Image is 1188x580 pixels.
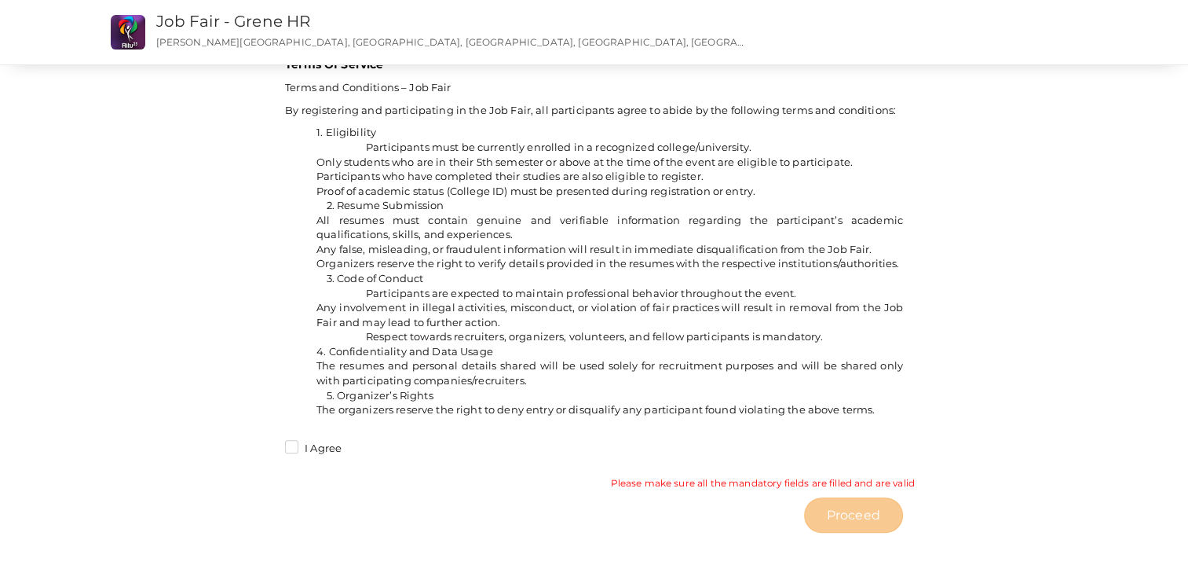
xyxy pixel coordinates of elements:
li: Any false, misleading, or fraudulent information will result in immediate disqualification from t... [316,242,903,257]
span: Participants are expected to maintain professional behavior throughout the event. [366,287,796,299]
li: 4. Confidentiality and Data Usage [316,344,903,359]
span: Respect towards recruiters, organizers, volunteers, and fellow participants is mandatory. [366,330,823,343]
span: Proceed [827,506,880,524]
span: 2. Resume Submission [327,199,444,211]
p: [PERSON_NAME][GEOGRAPHIC_DATA], [GEOGRAPHIC_DATA], [GEOGRAPHIC_DATA], [GEOGRAPHIC_DATA], [GEOGRAP... [156,35,751,49]
li: The organizers reserve the right to deny entry or disqualify any participant found violating the ... [316,402,903,417]
span: Participants must be currently enrolled in a recognized college/university. [366,141,752,153]
span: 5. Organizer’s Rights [327,389,433,402]
span: By registering and participating in the Job Fair, all participants agree to abide by the followin... [285,104,896,116]
li: Any involvement in illegal activities, misconduct, or violation of fair practices will result in ... [316,300,903,329]
li: Participants who have completed their studies are also eligible to register. [316,169,903,184]
li: Only students who are in their 5th semester or above at the time of the event are eligible to par... [316,155,903,170]
li: All resumes must contain genuine and verifiable information regarding the participant’s academic ... [316,213,903,242]
button: Proceed [804,497,903,533]
img: CS2O7UHK_small.png [111,15,145,50]
li: The resumes and personal details shared will be used solely for recruitment purposes and will be ... [316,358,903,387]
li: Organizers reserve the right to verify details provided in the resumes with the respective instit... [316,256,903,271]
label: I Agree [285,441,342,457]
li: Proof of academic status (College ID) must be presented during registration or entry. [316,184,903,199]
li: 1. Eligibility [316,125,903,140]
p: Terms and Conditions – Job Fair [285,80,903,95]
small: Please make sure all the mandatory fields are filled and are valid [611,476,915,490]
span: 3. Code of Conduct [327,272,424,284]
a: Job Fair - Grene HR [156,12,311,31]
